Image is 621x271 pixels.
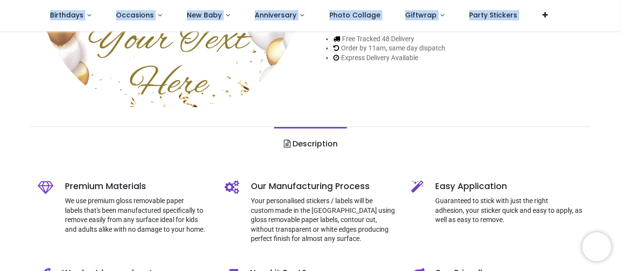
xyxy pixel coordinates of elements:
[329,10,380,20] span: Photo Collage
[333,44,445,53] li: Order by 11am, same day dispatch
[65,196,210,234] p: We use premium gloss removable paper labels that's been manufactured specifically to remove easil...
[405,10,437,20] span: Giftwrap
[187,10,222,20] span: New Baby
[255,10,296,20] span: Anniversary
[50,10,83,20] span: Birthdays
[251,180,396,192] h5: Our Manufacturing Process
[116,10,154,20] span: Occasions
[274,127,346,161] a: Description
[251,196,396,244] p: Your personalised stickers / labels will be custom made in the [GEOGRAPHIC_DATA] using gloss remo...
[333,34,445,44] li: Free Tracked 48 Delivery
[469,10,517,20] span: Party Stickers
[582,232,611,261] iframe: Brevo live chat
[333,53,445,63] li: Express Delivery Available
[435,196,583,225] p: Guaranteed to stick with just the right adhesion, your sticker quick and easy to apply, as well a...
[435,180,583,192] h5: Easy Application
[65,180,210,192] h5: Premium Materials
